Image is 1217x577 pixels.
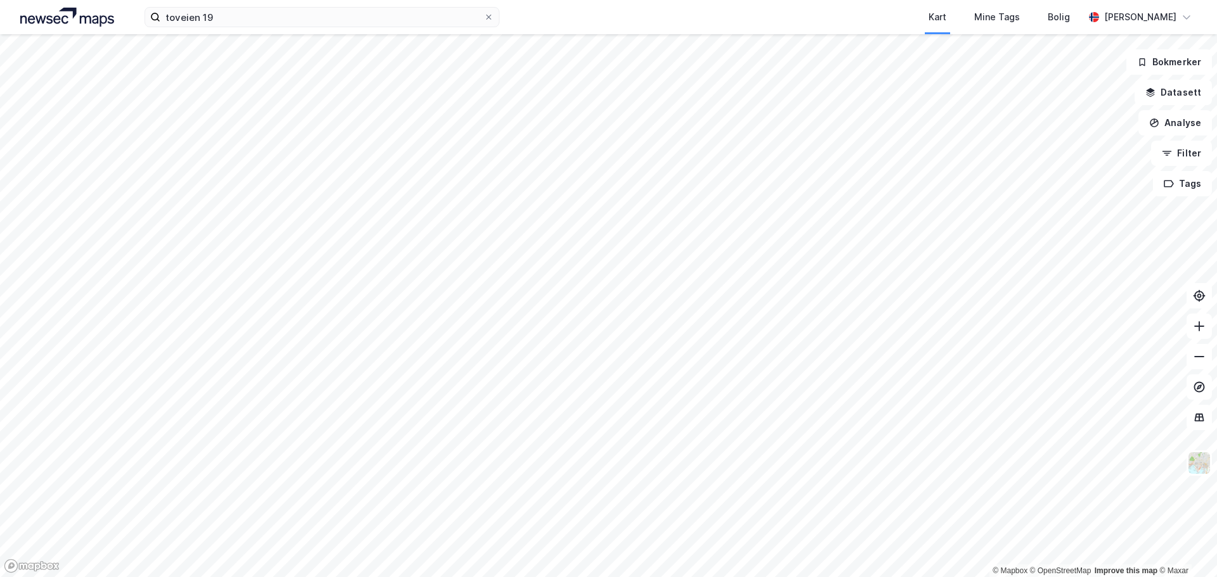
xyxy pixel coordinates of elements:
iframe: Chat Widget [1154,516,1217,577]
button: Bokmerker [1126,49,1212,75]
div: Bolig [1048,10,1070,25]
a: Mapbox [993,566,1027,575]
button: Tags [1153,171,1212,196]
div: Kart [929,10,946,25]
div: [PERSON_NAME] [1104,10,1176,25]
a: OpenStreetMap [1030,566,1091,575]
img: Z [1187,451,1211,475]
button: Analyse [1138,110,1212,136]
button: Filter [1151,141,1212,166]
a: Improve this map [1095,566,1157,575]
img: logo.a4113a55bc3d86da70a041830d287a7e.svg [20,8,114,27]
div: Mine Tags [974,10,1020,25]
input: Søk på adresse, matrikkel, gårdeiere, leietakere eller personer [160,8,484,27]
a: Mapbox homepage [4,559,60,573]
button: Datasett [1135,80,1212,105]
